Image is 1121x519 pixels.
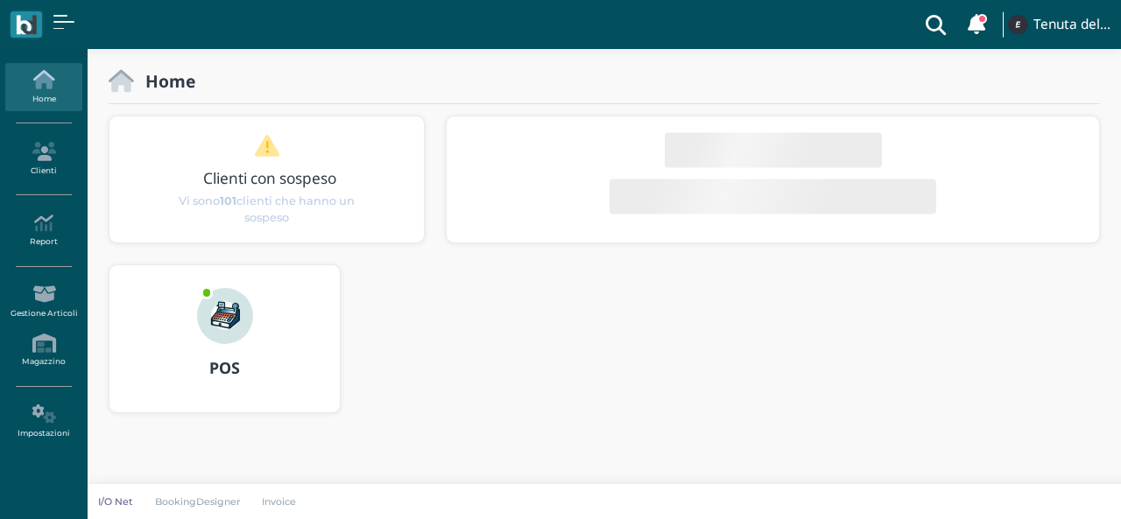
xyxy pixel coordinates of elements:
h4: Tenuta del Barco [1033,18,1110,32]
b: 101 [220,193,236,207]
img: logo [16,15,36,35]
a: Home [5,63,81,111]
a: Magazzino [5,326,81,375]
a: Gestione Articoli [5,277,81,326]
h3: Clienti con sospeso [146,170,394,186]
a: Clienti con sospeso Vi sono101clienti che hanno un sospeso [143,134,391,226]
img: ... [1008,15,1027,34]
h2: Home [134,72,195,90]
img: ... [197,288,253,344]
div: 1 / 1 [109,116,425,242]
iframe: Help widget launcher [997,465,1106,504]
a: ... POS [109,264,341,434]
span: Vi sono clienti che hanno un sospeso [174,192,360,225]
a: ... Tenuta del Barco [1005,4,1110,46]
b: POS [209,357,240,378]
a: Impostazioni [5,397,81,445]
a: Clienti [5,135,81,183]
a: Report [5,207,81,255]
